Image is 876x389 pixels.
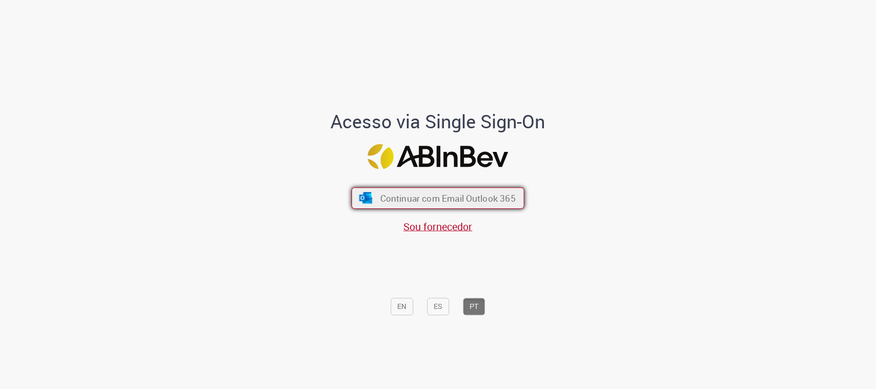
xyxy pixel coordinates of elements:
img: Logo ABInBev [368,144,509,169]
button: ícone Azure/Microsoft 360 Continuar com Email Outlook 365 [352,187,524,209]
button: EN [391,298,414,316]
h1: Acesso via Single Sign-On [296,111,580,132]
span: Continuar com Email Outlook 365 [380,192,516,204]
button: PT [463,298,485,316]
button: ES [427,298,450,316]
a: Sou fornecedor [404,220,473,234]
img: ícone Azure/Microsoft 360 [358,192,373,204]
